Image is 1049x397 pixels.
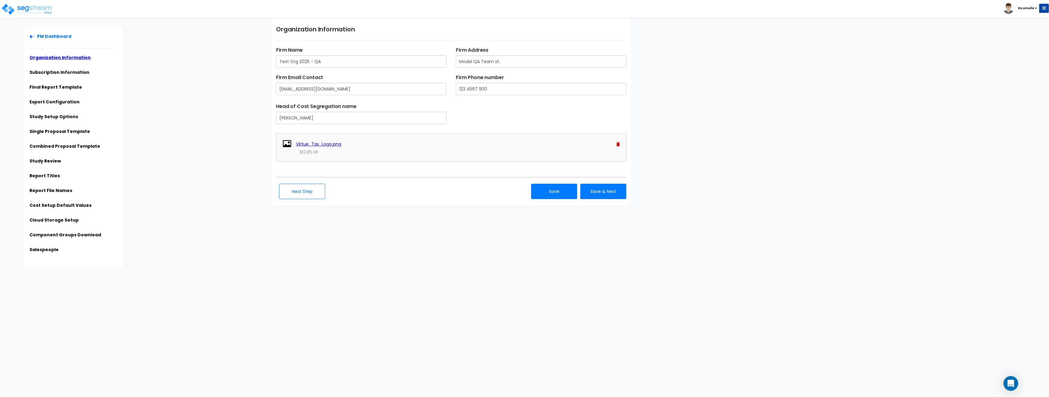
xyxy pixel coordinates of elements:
img: logo_pro_r.png [1,3,53,15]
a: Subscription Information [30,69,89,75]
img: avatar.png [1003,3,1014,14]
a: Study Setup Options [30,114,78,120]
a: PM Dashboard [30,33,71,39]
a: Combined Proposal Template [30,143,100,149]
a: Cost Setup Default Values [30,202,92,208]
a: Export Configuration [30,99,80,105]
span: 182.85 KB [299,149,318,155]
button: Save [531,184,577,199]
h1: Organization Information [276,25,626,34]
div: Open Intercom Messenger [1004,376,1018,391]
label: Firm Address [456,46,626,54]
label: Firm Email Contact [276,74,447,81]
a: Salespeople [30,247,59,253]
label: Head of Cost Segregation name [276,103,447,110]
a: Single Proposal Template [30,128,90,134]
button: Save & Next [580,184,626,199]
label: Firm Phone number [456,74,626,81]
img: Back [30,35,34,38]
a: Study Review [30,158,61,164]
a: Virtue_Tax_Logo.png [296,141,341,147]
a: Organization Information [30,54,91,61]
img: Trash Icon [617,142,620,146]
a: Final Report Template [30,84,82,90]
b: Roumelle [1018,6,1034,10]
img: Uploaded File Icon [282,140,292,149]
label: Firm Name [276,46,447,54]
a: Report File Names [30,187,72,194]
a: Component Groups Download [30,232,101,238]
a: Report Titles [30,173,60,179]
a: Cloud Storage Setup [30,217,79,223]
button: Next Step [279,184,325,199]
